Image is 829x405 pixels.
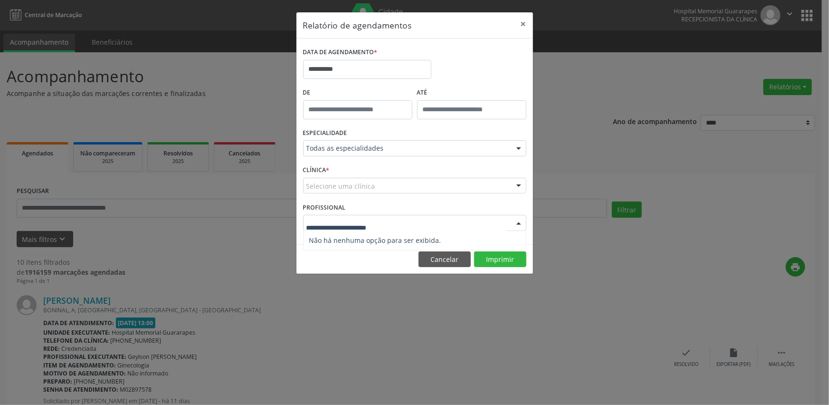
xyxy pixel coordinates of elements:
label: De [303,86,412,100]
label: DATA DE AGENDAMENTO [303,45,378,60]
span: Todas as especialidades [306,144,507,153]
label: ATÉ [417,86,526,100]
label: CLÍNICA [303,163,330,178]
button: Cancelar [419,251,471,268]
label: PROFISSIONAL [303,200,346,215]
span: Não há nenhuma opção para ser exibida. [304,231,526,250]
h5: Relatório de agendamentos [303,19,412,31]
span: Selecione uma clínica [306,181,375,191]
button: Close [514,12,533,36]
button: Imprimir [474,251,526,268]
label: ESPECIALIDADE [303,126,347,141]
